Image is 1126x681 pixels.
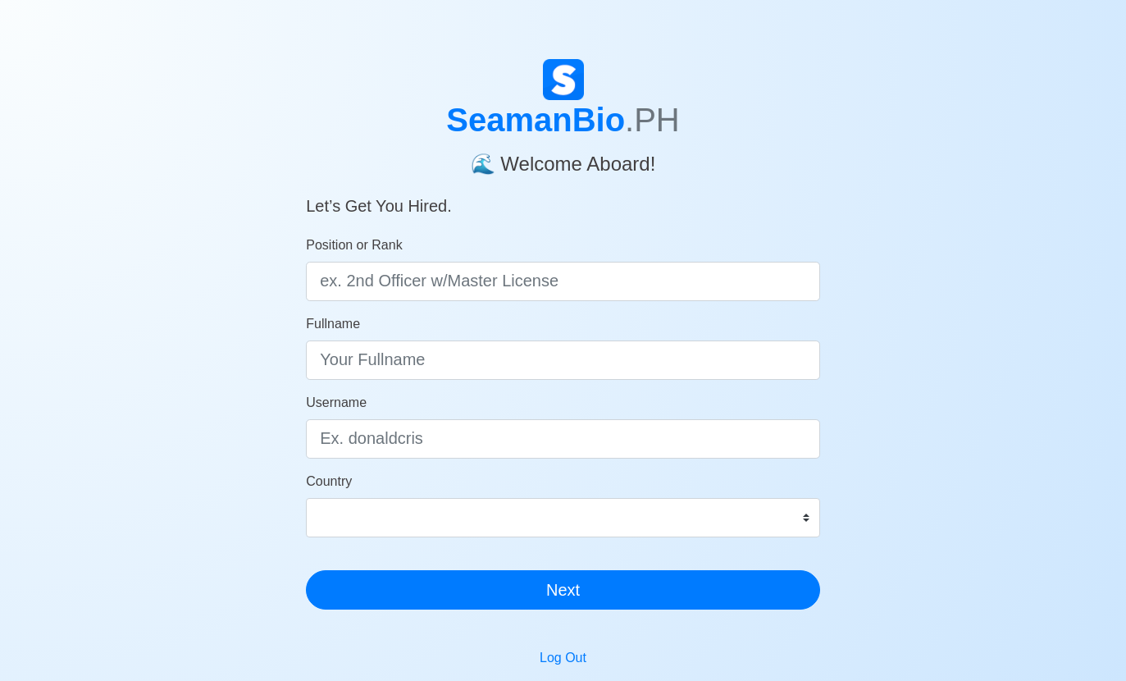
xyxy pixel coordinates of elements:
[306,317,360,331] span: Fullname
[306,472,352,491] label: Country
[306,139,820,176] h4: 🌊 Welcome Aboard!
[625,102,680,138] span: .PH
[306,176,820,216] h5: Let’s Get You Hired.
[306,340,820,380] input: Your Fullname
[306,262,820,301] input: ex. 2nd Officer w/Master License
[306,100,820,139] h1: SeamanBio
[306,419,820,459] input: Ex. donaldcris
[543,59,584,100] img: Logo
[306,395,367,409] span: Username
[529,642,597,674] button: Log Out
[306,238,402,252] span: Position or Rank
[306,570,820,610] button: Next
